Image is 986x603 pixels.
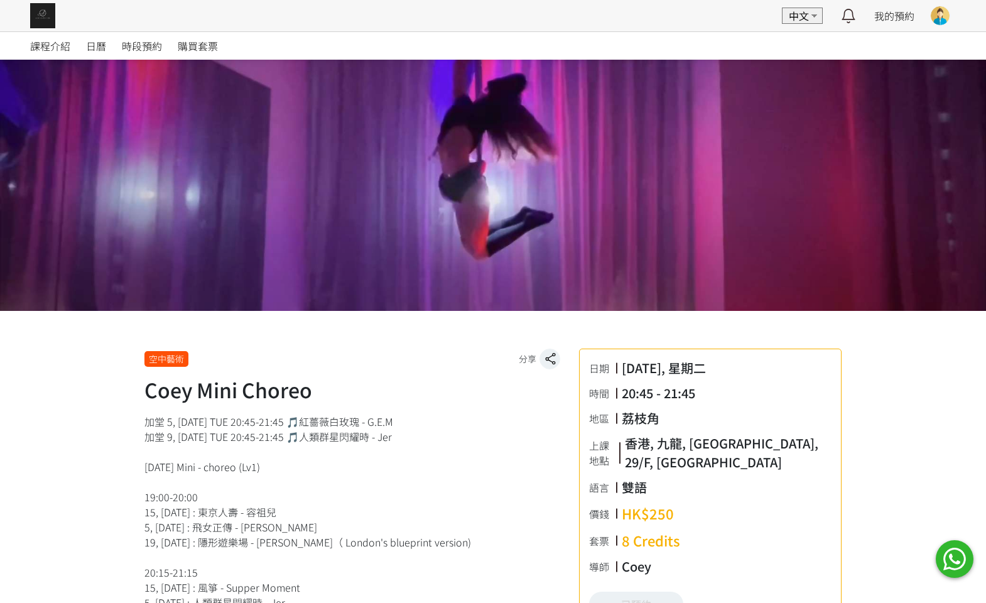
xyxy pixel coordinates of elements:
[874,8,914,23] a: 我的預約
[30,3,55,28] img: img_61c0148bb0266
[622,557,651,576] div: Coey
[519,352,536,366] span: 分享
[622,478,647,497] div: 雙語
[86,38,106,53] span: 日曆
[589,438,619,468] div: 上課地點
[622,384,695,403] div: 20:45 - 21:45
[178,32,218,60] a: 購買套票
[30,32,70,60] a: 課程介紹
[178,38,218,53] span: 購買套票
[622,409,659,428] div: 荔枝角
[625,434,832,472] div: 香港, 九龍, [GEOGRAPHIC_DATA], 29/F, [GEOGRAPHIC_DATA]
[589,480,615,495] div: 語言
[86,32,106,60] a: 日曆
[122,32,162,60] a: 時段預約
[144,374,560,405] h1: Coey Mini Choreo
[589,411,615,426] div: 地區
[589,559,615,574] div: 導師
[144,351,188,367] div: 空中藝術
[30,38,70,53] span: 課程介紹
[589,361,615,376] div: 日期
[589,386,615,401] div: 時間
[122,38,162,53] span: 時段預約
[589,533,615,548] div: 套票
[622,359,706,378] div: [DATE], 星期二
[622,530,680,551] div: 8 Credits
[589,506,615,521] div: 價錢
[622,503,674,524] div: HK$250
